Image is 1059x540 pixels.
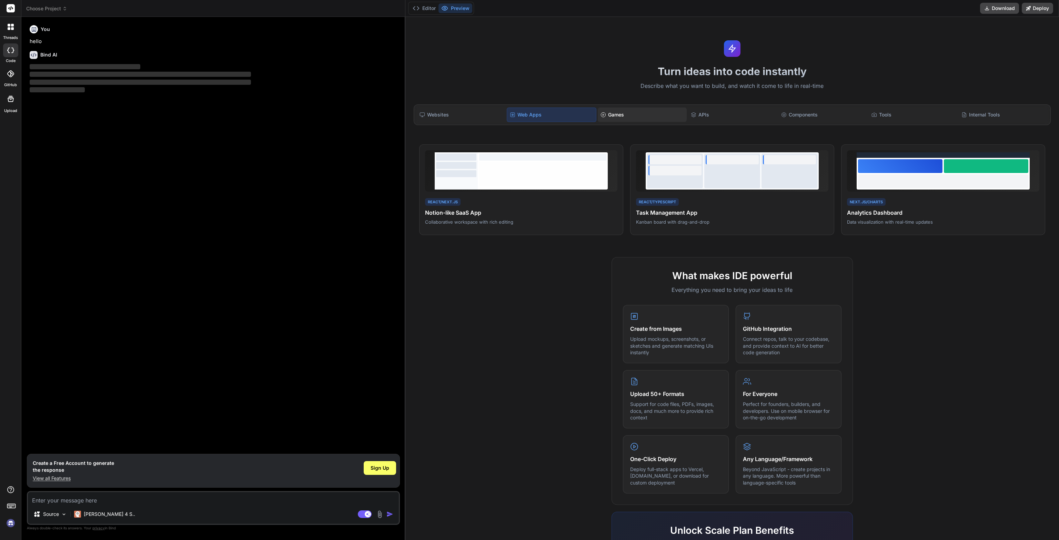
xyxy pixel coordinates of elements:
[630,336,722,356] p: Upload mockups, screenshots, or sketches and generate matching UIs instantly
[4,108,17,114] label: Upload
[623,286,841,294] p: Everything you need to bring your ideas to life
[743,336,834,356] p: Connect repos, talk to your codebase, and provide context to AI for better code generation
[425,219,617,225] p: Collaborative workspace with rich editing
[598,108,687,122] div: Games
[980,3,1019,14] button: Download
[438,3,472,13] button: Preview
[33,460,114,473] h1: Create a Free Account to generate the response
[386,511,393,518] img: icon
[26,5,67,12] span: Choose Project
[30,38,399,45] p: hello
[507,108,596,122] div: Web Apps
[30,80,251,85] span: ‌
[6,58,16,64] label: code
[3,35,18,41] label: threads
[74,511,81,518] img: Claude 4 Sonnet
[847,219,1039,225] p: Data visualization with real-time updates
[41,26,50,33] h6: You
[636,208,828,217] h4: Task Management App
[743,401,834,421] p: Perfect for founders, builders, and developers. Use on mobile browser for on-the-go development
[425,198,461,206] div: React/Next.js
[30,64,140,69] span: ‌
[92,526,105,530] span: privacy
[371,465,389,471] span: Sign Up
[61,511,67,517] img: Pick Models
[410,65,1055,78] h1: Turn ideas into code instantly
[623,268,841,283] h2: What makes IDE powerful
[869,108,958,122] div: Tools
[417,108,506,122] div: Websites
[778,108,867,122] div: Components
[847,208,1039,217] h4: Analytics Dashboard
[425,208,617,217] h4: Notion-like SaaS App
[630,401,722,421] p: Support for code files, PDFs, images, docs, and much more to provide rich context
[743,455,834,463] h4: Any Language/Framework
[376,510,384,518] img: attachment
[623,523,841,538] h2: Unlock Scale Plan Benefits
[4,82,17,88] label: GitHub
[743,325,834,333] h4: GitHub Integration
[40,51,57,58] h6: Bind AI
[30,87,85,92] span: ‌
[30,72,251,77] span: ‌
[84,511,135,518] p: [PERSON_NAME] 4 S..
[743,390,834,398] h4: For Everyone
[410,82,1055,91] p: Describe what you want to build, and watch it come to life in real-time
[5,517,17,529] img: signin
[27,525,400,531] p: Always double-check its answers. Your in Bind
[410,3,438,13] button: Editor
[847,198,886,206] div: Next.js/Charts
[630,466,722,486] p: Deploy full-stack apps to Vercel, [DOMAIN_NAME], or download for custom deployment
[43,511,59,518] p: Source
[1022,3,1053,14] button: Deploy
[636,219,828,225] p: Kanban board with drag-and-drop
[630,325,722,333] h4: Create from Images
[959,108,1048,122] div: Internal Tools
[688,108,777,122] div: APIs
[743,466,834,486] p: Beyond JavaScript - create projects in any language. More powerful than language-specific tools
[636,198,679,206] div: React/TypeScript
[630,455,722,463] h4: One-Click Deploy
[630,390,722,398] h4: Upload 50+ Formats
[33,475,114,482] p: View all Features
